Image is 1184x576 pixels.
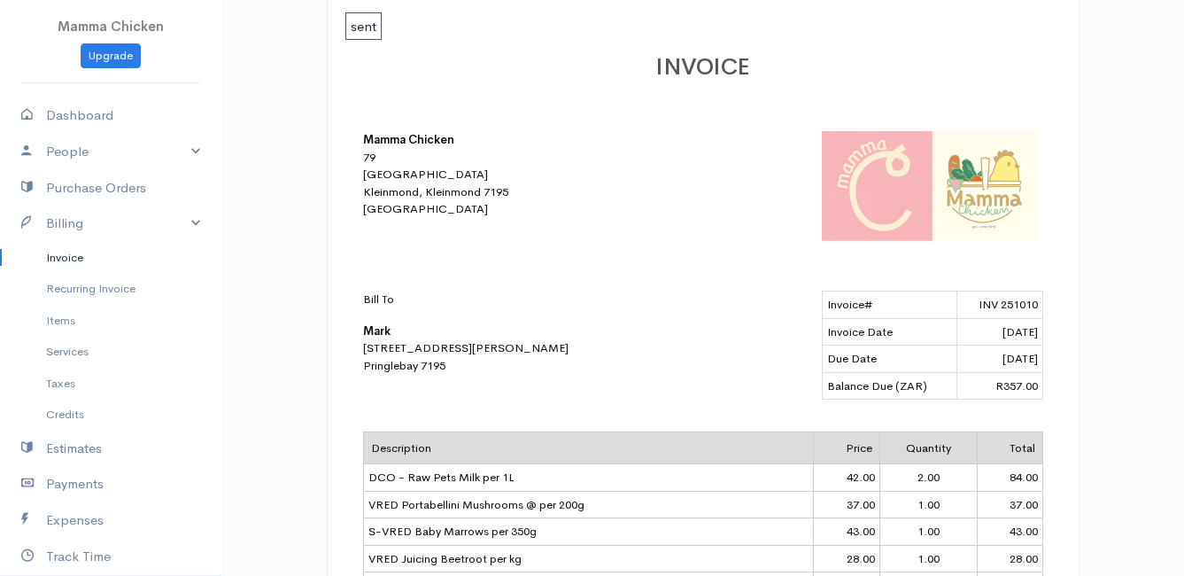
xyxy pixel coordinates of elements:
[977,545,1042,572] td: 28.00
[880,491,977,518] td: 1.00
[363,491,813,518] td: VRED Portabellini Mushrooms @ per 200g
[822,131,1043,241] img: logo-42320.png
[363,518,813,546] td: S-VRED Baby Marrows per 350g
[880,464,977,492] td: 2.00
[957,372,1042,400] td: R357.00
[363,291,673,374] div: [STREET_ADDRESS][PERSON_NAME] Pringlebay 7195
[822,372,957,400] td: Balance Due (ZAR)
[58,18,164,35] span: Mamma Chicken
[813,464,880,492] td: 42.00
[363,323,391,339] b: Mark
[813,545,880,572] td: 28.00
[957,346,1042,373] td: [DATE]
[363,545,813,572] td: VRED Juicing Beetroot per kg
[345,12,382,40] span: sent
[822,318,957,346] td: Invoice Date
[363,291,673,308] p: Bill To
[880,432,977,464] td: Quantity
[977,432,1042,464] td: Total
[813,432,880,464] td: Price
[977,518,1042,546] td: 43.00
[813,518,880,546] td: 43.00
[880,545,977,572] td: 1.00
[977,464,1042,492] td: 84.00
[822,292,957,319] td: Invoice#
[822,346,957,373] td: Due Date
[81,43,141,69] a: Upgrade
[957,292,1042,319] td: INV 251010
[363,55,1043,81] h1: INVOICE
[363,132,454,147] b: Mamma Chicken
[363,432,813,464] td: Description
[813,491,880,518] td: 37.00
[957,318,1042,346] td: [DATE]
[880,518,977,546] td: 1.00
[363,149,673,218] div: 79 [GEOGRAPHIC_DATA] Kleinmond, Kleinmond 7195 [GEOGRAPHIC_DATA]
[977,491,1042,518] td: 37.00
[363,464,813,492] td: DCO - Raw Pets Milk per 1L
